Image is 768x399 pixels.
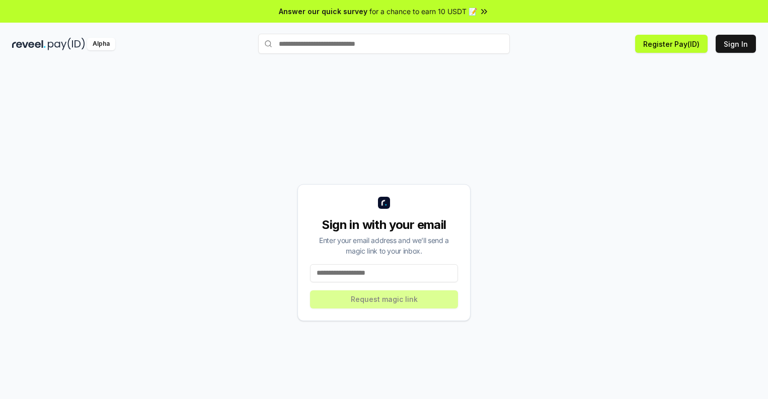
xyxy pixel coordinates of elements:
span: for a chance to earn 10 USDT 📝 [369,6,477,17]
img: reveel_dark [12,38,46,50]
button: Register Pay(ID) [635,35,708,53]
div: Sign in with your email [310,217,458,233]
div: Alpha [87,38,115,50]
img: logo_small [378,197,390,209]
img: pay_id [48,38,85,50]
button: Sign In [716,35,756,53]
span: Answer our quick survey [279,6,367,17]
div: Enter your email address and we’ll send a magic link to your inbox. [310,235,458,256]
